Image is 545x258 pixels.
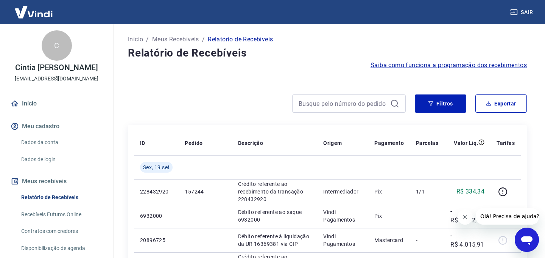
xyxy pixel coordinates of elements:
[18,152,104,167] a: Dados de login
[18,241,104,256] a: Disponibilização de agenda
[202,35,205,44] p: /
[5,5,64,11] span: Olá! Precisa de ajuda?
[140,212,173,220] p: 6932000
[374,212,404,220] p: Pix
[323,208,362,223] p: Vindi Pagamentos
[9,118,104,135] button: Meu cadastro
[416,188,438,195] p: 1/1
[450,207,484,225] p: -R$ 2.912,76
[18,223,104,239] a: Contratos com credores
[15,64,98,72] p: Cintia [PERSON_NAME]
[456,187,485,196] p: R$ 334,34
[143,164,170,171] span: Sex, 19 set
[454,139,478,147] p: Valor Líq.
[450,231,484,249] p: -R$ 4.015,91
[238,139,263,147] p: Descrição
[18,190,104,205] a: Relatório de Recebíveis
[128,35,143,44] a: Início
[185,139,202,147] p: Pedido
[128,46,527,61] h4: Relatório de Recebíveis
[9,0,58,24] img: Vindi
[416,139,438,147] p: Parcelas
[458,209,473,225] iframe: Fechar mensagem
[416,212,438,220] p: -
[238,233,311,248] p: Débito referente à liquidação da UR 16369381 via CIP
[238,180,311,203] p: Crédito referente ao recebimento da transação 228432920
[140,139,145,147] p: ID
[42,30,72,61] div: C
[146,35,149,44] p: /
[476,208,539,225] iframe: Mensagem da empresa
[374,236,404,244] p: Mastercard
[238,208,311,223] p: Débito referente ao saque 6932000
[323,188,362,195] p: Intermediador
[140,236,173,244] p: 20896725
[371,61,527,70] a: Saiba como funciona a programação dos recebimentos
[152,35,199,44] a: Meus Recebíveis
[475,94,527,113] button: Exportar
[208,35,273,44] p: Relatório de Recebíveis
[9,95,104,112] a: Início
[18,207,104,222] a: Recebíveis Futuros Online
[515,228,539,252] iframe: Botão para abrir a janela de mensagens
[323,233,362,248] p: Vindi Pagamentos
[323,139,342,147] p: Origem
[18,135,104,150] a: Dados da conta
[15,75,98,83] p: [EMAIL_ADDRESS][DOMAIN_NAME]
[374,139,404,147] p: Pagamento
[140,188,173,195] p: 228432920
[185,188,226,195] p: 157244
[416,236,438,244] p: -
[374,188,404,195] p: Pix
[9,173,104,190] button: Meus recebíveis
[415,94,466,113] button: Filtros
[509,5,536,19] button: Sair
[299,98,387,109] input: Busque pelo número do pedido
[497,139,515,147] p: Tarifas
